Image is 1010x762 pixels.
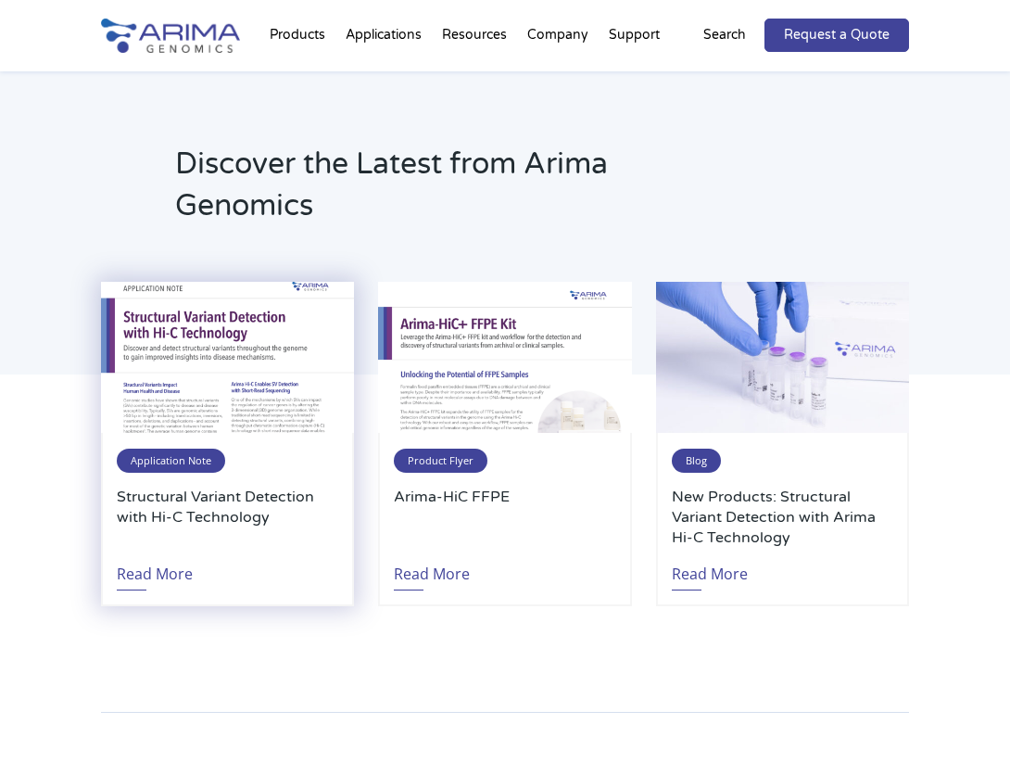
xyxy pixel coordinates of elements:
a: Read More [394,548,470,591]
img: Image_Product-Flyer-Arima-HiC-FFPE_Page_1-500x300.png [378,282,631,434]
a: Request a Quote [764,19,909,52]
img: Image_Application-Note-Structural-Variant-Detection-with-Hi-C-Technology_Page_1-500x300.png [101,282,354,434]
img: HiC-Kit_Arima-Genomics-2-500x300.jpg [656,282,909,434]
a: New Products: Structural Variant Detection with Arima Hi-C Technology [672,487,893,548]
span: Product Flyer [394,449,487,473]
span: Application Note [117,449,225,473]
span: Blog [672,449,721,473]
img: Arima-Genomics-logo [101,19,240,53]
p: Search [703,23,746,47]
a: Read More [117,548,193,591]
a: Arima-HiC FFPE [394,487,615,548]
a: Read More [672,548,748,591]
a: Structural Variant Detection with Hi-C Technology [117,487,338,548]
h2: Discover the Latest from Arima Genomics [175,144,696,241]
